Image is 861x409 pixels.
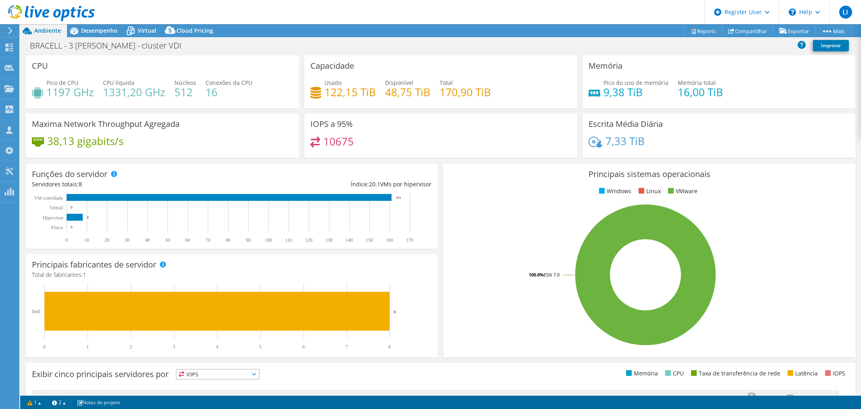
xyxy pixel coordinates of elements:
[529,272,544,278] tspan: 100.0%
[103,79,134,86] span: CPU líquida
[323,137,354,146] h4: 10675
[663,369,684,378] li: CPU
[43,344,46,350] text: 0
[205,79,252,86] span: Conexões da CPU
[105,237,109,243] text: 20
[205,237,210,243] text: 70
[385,79,413,86] span: Disponível
[81,27,117,34] span: Desempenho
[666,187,698,196] li: VMware
[174,88,196,97] h4: 512
[310,120,353,129] h3: IOPS a 95%
[83,271,86,278] span: 1
[43,215,63,221] text: Hipervisor
[815,25,851,37] a: Mais
[310,61,354,70] h3: Capacidade
[394,309,396,314] text: 8
[369,180,380,188] span: 20.1
[87,215,89,219] text: 8
[325,237,333,243] text: 130
[145,237,150,243] text: 40
[259,344,262,350] text: 5
[325,88,376,97] h4: 122,15 TiB
[839,6,852,19] span: LI
[406,237,413,243] text: 170
[246,237,251,243] text: 90
[440,88,491,97] h4: 170,90 TiB
[440,79,453,86] span: Total
[226,237,230,243] text: 80
[305,237,312,243] text: 120
[786,393,794,398] text: 36%
[678,88,723,97] h4: 16,00 TiB
[385,88,430,97] h4: 48,75 TiB
[34,27,61,34] span: Ambiente
[346,237,353,243] text: 140
[589,120,663,129] h3: Escrita Média Diária
[34,195,63,201] text: VM convidada
[722,25,773,37] a: Compartilhar
[65,237,68,243] text: 0
[46,79,78,86] span: Pico de CPU
[773,25,815,37] a: Exportar
[125,237,130,243] text: 30
[325,79,341,86] span: Usado
[176,27,213,34] span: Cloud Pricing
[22,397,47,407] a: 1
[346,344,348,350] text: 7
[26,41,194,50] h1: BRACELL - 3 [PERSON_NAME] - cluster VDI
[32,170,107,179] h3: Funções do servidor
[103,88,165,97] h4: 1331,20 GHz
[232,180,432,189] div: Índice: VMs por hipervisor
[637,187,661,196] li: Linux
[366,237,373,243] text: 150
[813,40,849,51] a: Imprimir
[165,237,170,243] text: 50
[51,225,63,230] tspan: Físico
[684,25,723,37] a: Reports
[173,344,175,350] text: 3
[205,88,252,97] h4: 16
[748,392,756,396] text: 37%
[185,237,190,243] text: 60
[71,205,73,209] text: 0
[86,344,89,350] text: 1
[32,270,432,279] h4: Total de fabricantes:
[823,369,845,378] li: IOPS
[396,196,401,200] text: 161
[50,205,63,211] text: Virtual
[130,344,132,350] text: 2
[32,120,180,129] h3: Maxima Network Throughput Agregada
[46,88,94,97] h4: 1197 GHz
[302,344,305,350] text: 6
[32,180,232,189] div: Servidores totais:
[216,344,218,350] text: 4
[47,137,124,145] h4: 38,13 gigabits/s
[603,88,668,97] h4: 9,38 TiB
[388,344,391,350] text: 8
[689,369,780,378] li: Taxa de transferência de rede
[32,61,48,70] h3: CPU
[597,187,631,196] li: Windows
[789,8,796,16] svg: \n
[46,397,71,407] a: 2
[603,79,668,86] span: Pico do uso de memória
[71,225,73,229] text: 0
[265,237,272,243] text: 100
[84,237,89,243] text: 10
[449,170,849,179] h3: Principais sistemas operacionais
[605,137,645,145] h4: 7,33 TiB
[174,79,196,86] span: Núcleos
[544,272,559,278] tspan: ESXi 7.0
[176,369,259,379] span: IOPS
[678,79,716,86] span: Memória total
[786,369,818,378] li: Latência
[285,237,292,243] text: 110
[71,397,126,407] a: Notas do projeto
[79,180,82,188] span: 8
[32,260,156,269] h3: Principais fabricantes de servidor
[624,369,658,378] li: Memória
[589,61,622,70] h3: Memória
[32,309,40,314] text: Dell
[138,27,156,34] span: Virtual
